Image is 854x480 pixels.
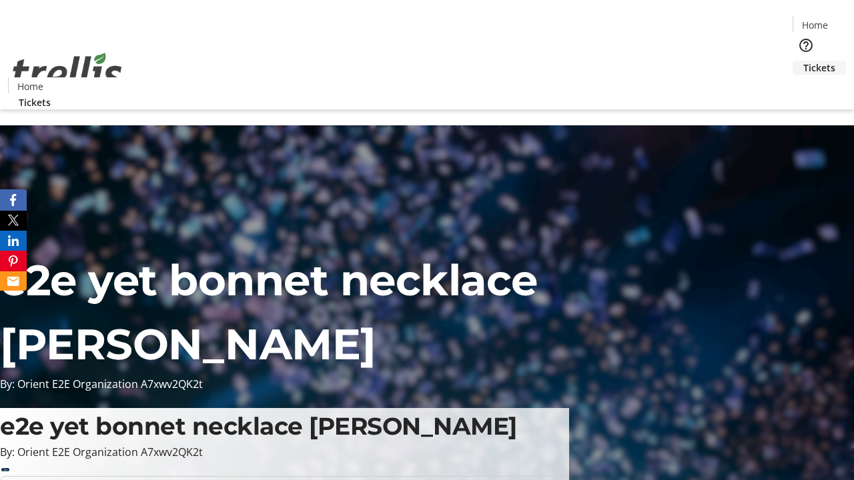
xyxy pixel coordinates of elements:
a: Home [9,79,51,93]
span: Home [802,18,828,32]
span: Tickets [803,61,835,75]
button: Help [793,32,819,59]
a: Home [793,18,836,32]
span: Home [17,79,43,93]
span: Tickets [19,95,51,109]
button: Cart [793,75,819,101]
a: Tickets [8,95,61,109]
a: Tickets [793,61,846,75]
img: Orient E2E Organization A7xwv2QK2t's Logo [8,38,127,105]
